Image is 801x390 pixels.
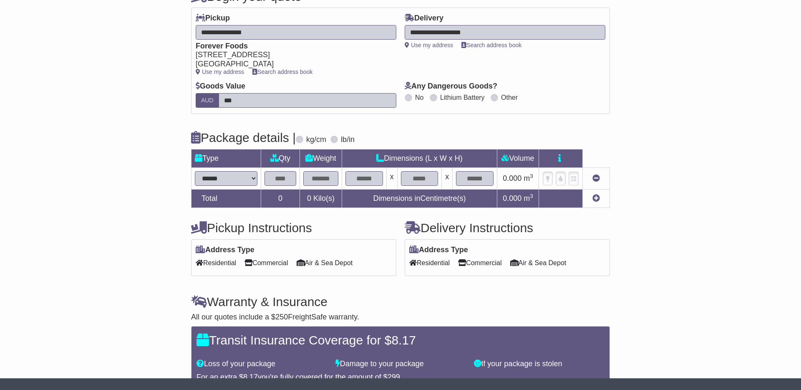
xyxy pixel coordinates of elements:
span: Commercial [244,256,288,269]
div: [GEOGRAPHIC_DATA] [196,60,388,69]
span: Air & Sea Depot [297,256,353,269]
a: Search address book [252,68,312,75]
td: Kilo(s) [300,189,342,208]
sup: 3 [530,193,533,199]
label: Delivery [405,14,443,23]
span: 8.17 [243,373,258,381]
span: Commercial [458,256,501,269]
td: Weight [300,149,342,167]
h4: Warranty & Insurance [191,295,610,309]
a: Search address book [461,42,521,48]
label: Address Type [196,246,254,255]
span: Air & Sea Depot [510,256,567,269]
span: 0.000 [503,174,521,182]
span: Residential [409,256,450,269]
td: Total [191,189,261,208]
td: Volume [497,149,539,167]
td: x [386,167,397,189]
span: m [524,194,533,203]
h4: Transit Insurance Coverage for $ [196,333,605,347]
a: Remove this item [592,174,600,182]
h4: Delivery Instructions [405,221,610,235]
img: website_grey.svg [13,22,20,28]
div: Loss of your package [192,360,331,369]
sup: 3 [530,173,533,179]
label: Lithium Battery [440,94,485,101]
img: logo_orange.svg [13,13,20,20]
a: Use my address [405,42,453,48]
td: 0 [261,189,300,208]
div: Domain: [DOMAIN_NAME] [22,22,92,28]
label: kg/cm [306,135,326,144]
div: Domain Overview [33,49,75,55]
a: Add new item [592,194,600,203]
label: Address Type [409,246,468,255]
div: [STREET_ADDRESS] [196,51,388,60]
span: 8.17 [391,333,416,347]
img: tab_domain_overview_orange.svg [24,48,31,55]
label: Pickup [196,14,230,23]
span: 0.000 [503,194,521,203]
span: Residential [196,256,236,269]
span: 0 [307,194,311,203]
label: Other [501,94,518,101]
label: lb/in [341,135,355,144]
label: Goods Value [196,82,245,91]
span: 299 [388,373,400,381]
td: Qty [261,149,300,167]
div: For an extra $ you're fully covered for the amount of $ . [196,373,605,382]
label: No [415,94,423,101]
img: tab_keywords_by_traffic_grey.svg [84,48,91,55]
a: Use my address [196,68,244,75]
label: Any Dangerous Goods? [405,82,497,91]
span: m [524,174,533,182]
h4: Pickup Instructions [191,221,396,235]
td: Dimensions in Centimetre(s) [342,189,497,208]
td: Type [191,149,261,167]
div: All our quotes include a $ FreightSafe warranty. [191,313,610,322]
td: x [442,167,453,189]
span: 250 [275,313,288,321]
td: Dimensions (L x W x H) [342,149,497,167]
div: Forever Foods [196,42,388,51]
div: v 4.0.24 [23,13,41,20]
div: If your package is stolen [470,360,609,369]
label: AUD [196,93,219,108]
div: Keywords by Traffic [93,49,138,55]
h4: Package details | [191,131,296,144]
div: Damage to your package [331,360,470,369]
